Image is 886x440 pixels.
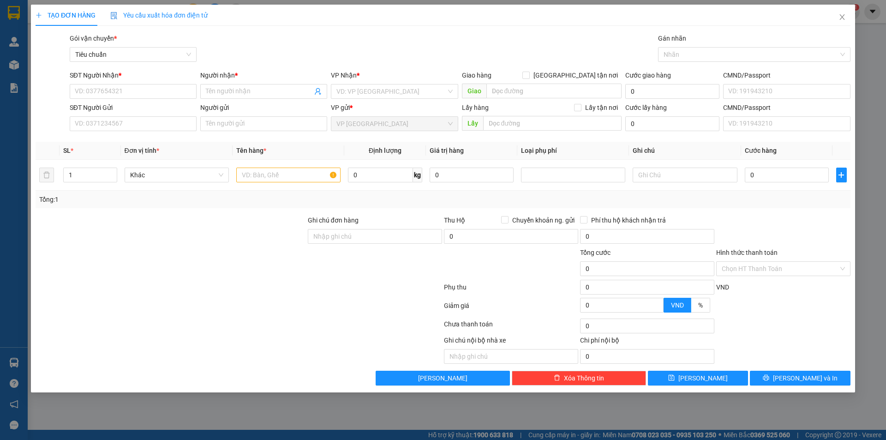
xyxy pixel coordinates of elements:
[236,147,266,154] span: Tên hàng
[625,72,671,79] label: Cước giao hàng
[70,102,197,113] div: SĐT Người Gửi
[723,70,850,80] div: CMND/Passport
[236,168,341,182] input: VD: Bàn, Ghế
[36,12,96,19] span: TẠO ĐƠN HÀNG
[763,374,769,382] span: printer
[716,283,729,291] span: VND
[698,301,703,309] span: %
[376,371,510,386] button: [PERSON_NAME]
[625,104,667,111] label: Cước lấy hàng
[462,72,491,79] span: Giao hàng
[36,12,42,18] span: plus
[564,373,604,383] span: Xóa Thông tin
[723,102,850,113] div: CMND/Passport
[443,282,579,298] div: Phụ thu
[629,142,741,160] th: Ghi chú
[716,249,778,256] label: Hình thức thanh toán
[308,229,442,244] input: Ghi chú đơn hàng
[633,168,737,182] input: Ghi Chú
[430,168,514,182] input: 0
[200,70,327,80] div: Người nhận
[462,104,489,111] span: Lấy hàng
[443,319,579,335] div: Chưa thanh toán
[308,217,359,224] label: Ghi chú đơn hàng
[462,116,483,131] span: Lấy
[444,349,578,364] input: Nhập ghi chú
[679,373,728,383] span: [PERSON_NAME]
[430,147,464,154] span: Giá trị hàng
[64,147,71,154] span: SL
[369,147,401,154] span: Định lượng
[331,102,458,113] div: VP gửi
[625,84,719,99] input: Cước giao hàng
[483,116,622,131] input: Dọc đường
[419,373,468,383] span: [PERSON_NAME]
[838,13,846,21] span: close
[110,12,208,19] span: Yêu cầu xuất hóa đơn điện tử
[110,12,118,19] img: icon
[512,371,647,386] button: deleteXóa Thông tin
[829,5,855,30] button: Close
[444,217,465,224] span: Thu Hộ
[462,84,486,98] span: Giao
[200,102,327,113] div: Người gửi
[509,215,578,225] span: Chuyển khoản ng. gửi
[580,335,714,349] div: Chi phí nội bộ
[671,301,684,309] span: VND
[554,374,560,382] span: delete
[75,48,191,61] span: Tiêu chuẩn
[745,147,777,154] span: Cước hàng
[130,168,223,182] span: Khác
[125,147,159,154] span: Đơn vị tính
[625,116,719,131] input: Cước lấy hàng
[315,88,322,95] span: user-add
[581,102,622,113] span: Lấy tận nơi
[773,373,838,383] span: [PERSON_NAME] và In
[486,84,622,98] input: Dọc đường
[587,215,670,225] span: Phí thu hộ khách nhận trả
[530,70,622,80] span: [GEOGRAPHIC_DATA] tận nơi
[750,371,850,386] button: printer[PERSON_NAME] và In
[444,335,578,349] div: Ghi chú nội bộ nhà xe
[70,70,197,80] div: SĐT Người Nhận
[648,371,748,386] button: save[PERSON_NAME]
[580,249,611,256] span: Tổng cước
[837,171,846,179] span: plus
[443,301,579,317] div: Giảm giá
[39,168,54,182] button: delete
[658,35,686,42] label: Gán nhãn
[517,142,629,160] th: Loại phụ phí
[413,168,422,182] span: kg
[669,374,675,382] span: save
[39,194,342,205] div: Tổng: 1
[836,168,846,182] button: plus
[337,117,453,131] span: VP Đà Lạt
[70,35,117,42] span: Gói vận chuyển
[331,72,357,79] span: VP Nhận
